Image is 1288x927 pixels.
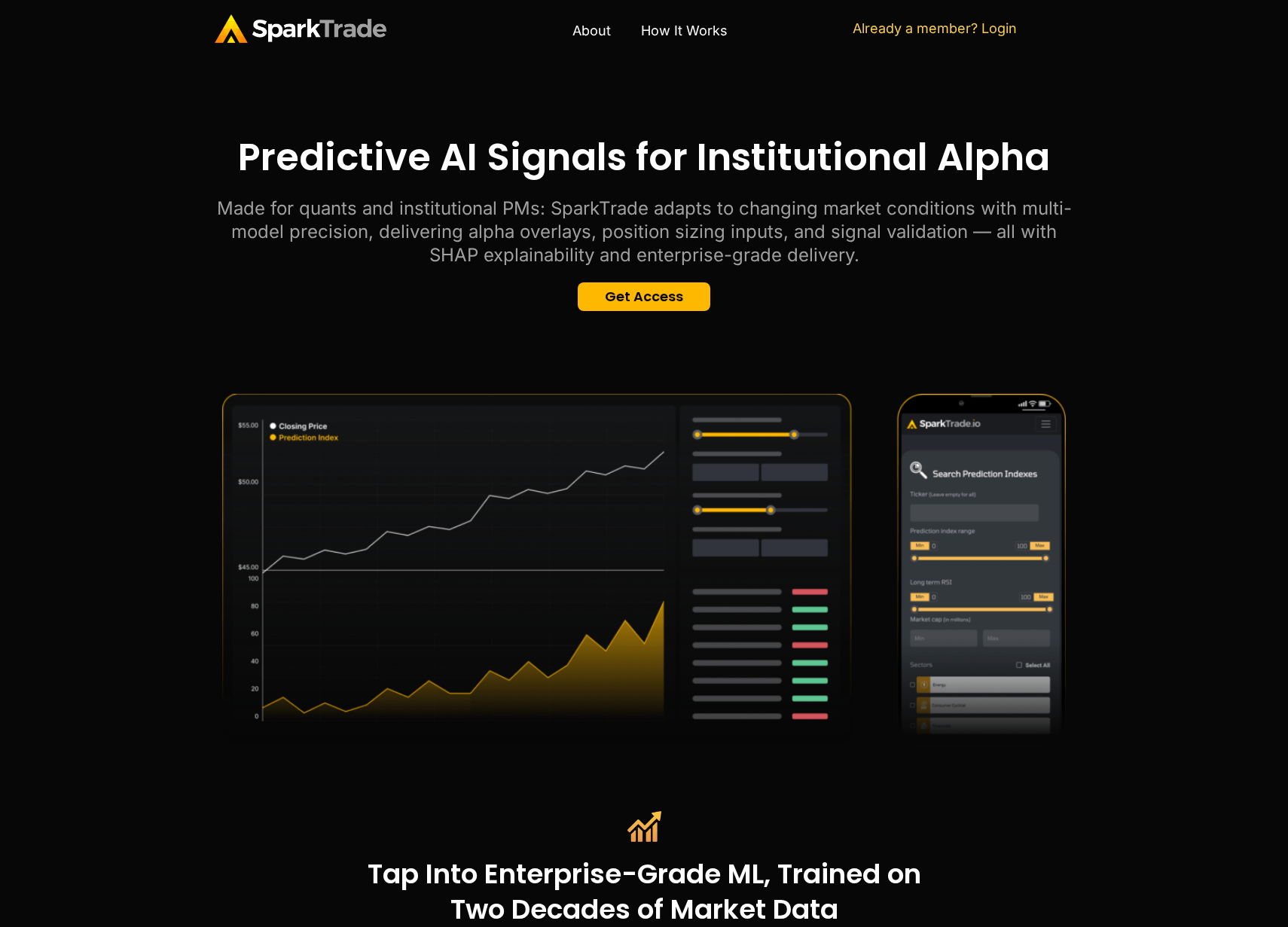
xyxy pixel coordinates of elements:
[853,20,1017,36] a: Already a member? Login
[578,282,710,311] a: Get Access
[215,197,1073,267] p: Made for quants and institutional PMs: SparkTrade adapts to changing market conditions with multi...
[626,14,743,48] a: How It Works
[605,290,683,303] span: Get Access
[447,14,853,48] nav: Menu
[215,133,1073,181] h2: Predictive AI Signals for Institutional Alpha
[557,14,626,48] a: About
